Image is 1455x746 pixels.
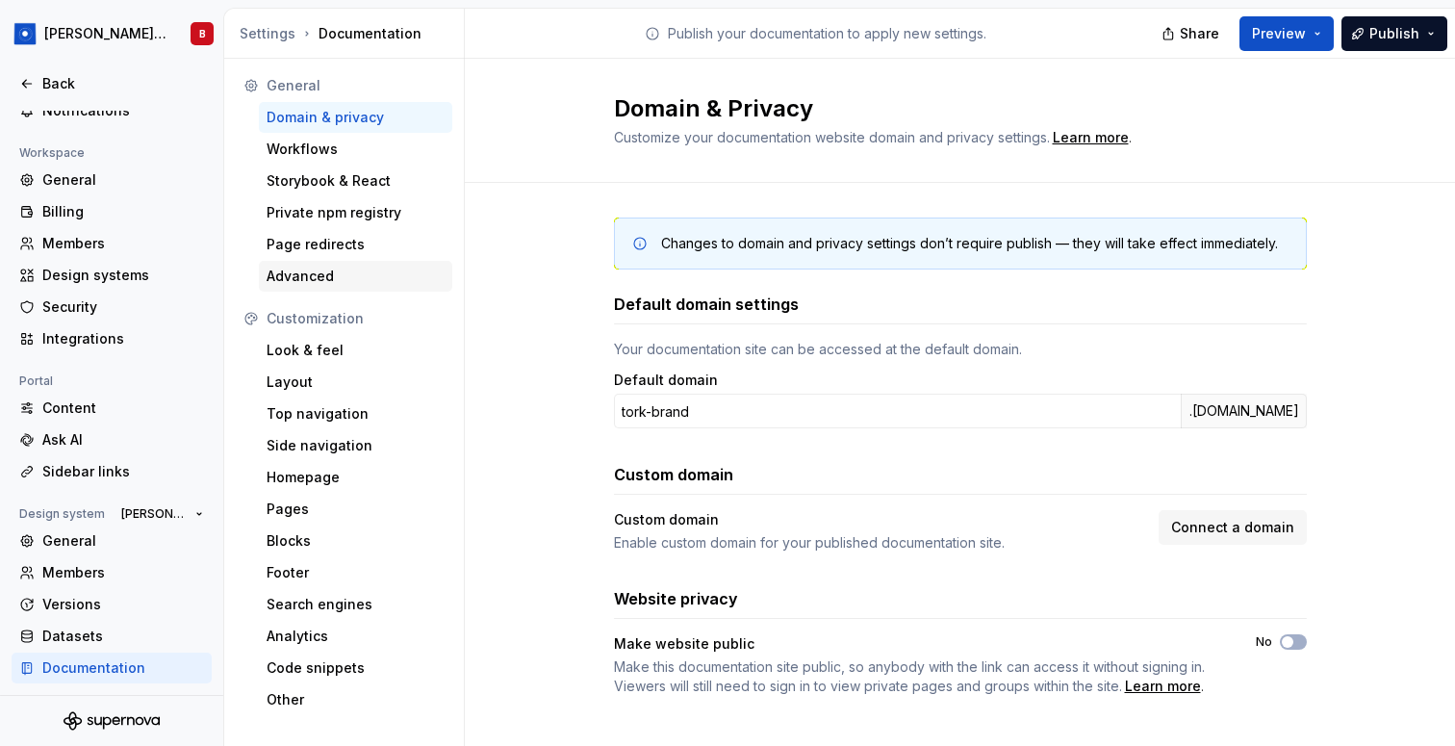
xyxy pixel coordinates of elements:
span: . [1050,131,1132,145]
a: Versions [12,589,212,620]
img: 049812b6-2877-400d-9dc9-987621144c16.png [13,22,37,45]
label: Default domain [614,371,718,390]
a: Billing [12,196,212,227]
div: Search engines [267,595,445,614]
a: Design systems [12,260,212,291]
div: Make website public [614,634,1221,654]
a: Private npm registry [259,197,452,228]
button: [PERSON_NAME] Design SystemB [4,13,219,55]
svg: Supernova Logo [64,711,160,731]
div: Billing [42,202,204,221]
div: Documentation [42,658,204,678]
div: Your documentation site can be accessed at the default domain. [614,340,1307,359]
div: Portal [12,370,61,393]
a: Datasets [12,621,212,652]
div: .[DOMAIN_NAME] [1181,394,1307,428]
div: Analytics [267,627,445,646]
div: Page redirects [267,235,445,254]
a: Analytics [259,621,452,652]
div: Security [42,297,204,317]
div: Homepage [267,468,445,487]
div: Customization [267,309,445,328]
div: Members [42,234,204,253]
div: Pages [267,500,445,519]
div: Custom domain [614,510,1147,529]
a: Side navigation [259,430,452,461]
a: Learn more [1125,677,1201,696]
div: General [42,531,204,551]
a: Learn more [1053,128,1129,147]
button: Settings [240,24,295,43]
a: Top navigation [259,399,452,429]
div: Documentation [240,24,456,43]
span: [PERSON_NAME] Design System [121,506,188,522]
span: Publish [1369,24,1419,43]
div: Notifications [42,101,204,120]
p: Publish your documentation to apply new settings. [668,24,986,43]
span: Share [1180,24,1219,43]
div: Design systems [42,266,204,285]
div: Private npm registry [267,203,445,222]
a: Code snippets [259,653,452,683]
div: [PERSON_NAME] Design System [44,24,167,43]
a: Content [12,393,212,424]
div: Footer [267,563,445,582]
h3: Website privacy [614,587,738,610]
a: Workflows [259,134,452,165]
div: Side navigation [267,436,445,455]
h2: Domain & Privacy [614,93,1284,124]
div: B [199,26,206,41]
div: Ask AI [42,430,204,450]
a: Search engines [259,589,452,620]
div: Design system [12,502,113,526]
a: Pages [259,494,452,525]
a: Notifications [12,95,212,126]
a: Other [259,684,452,715]
button: Share [1152,16,1232,51]
a: Back [12,68,212,99]
div: Other [267,690,445,709]
h3: Default domain settings [614,293,799,316]
div: Back [42,74,204,93]
div: Domain & privacy [267,108,445,127]
span: Preview [1252,24,1306,43]
a: Members [12,557,212,588]
div: Blocks [267,531,445,551]
a: Homepage [259,462,452,493]
div: Workflows [267,140,445,159]
div: Enable custom domain for your published documentation site. [614,533,1147,553]
a: Members [12,228,212,259]
div: Versions [42,595,204,614]
span: Make this documentation site public, so anybody with the link can access it without signing in. V... [614,658,1205,694]
div: General [42,170,204,190]
a: Documentation [12,653,212,683]
div: Top navigation [267,404,445,424]
div: Members [42,563,204,582]
div: Integrations [42,329,204,348]
div: Sidebar links [42,462,204,481]
button: Preview [1239,16,1334,51]
a: Look & feel [259,335,452,366]
label: No [1256,634,1272,650]
div: Workspace [12,141,92,165]
div: Changes to domain and privacy settings don’t require publish — they will take effect immediately. [661,234,1278,253]
a: Blocks [259,526,452,556]
div: Look & feel [267,341,445,360]
h3: Custom domain [614,463,733,486]
a: Sidebar links [12,456,212,487]
a: Security [12,292,212,322]
a: Integrations [12,323,212,354]
div: General [267,76,445,95]
button: Connect a domain [1159,510,1307,545]
div: Content [42,399,204,418]
a: Advanced [259,261,452,292]
a: General [12,526,212,556]
span: . [614,657,1221,696]
button: Publish [1341,16,1447,51]
span: Customize your documentation website domain and privacy settings. [614,129,1050,145]
div: Storybook & React [267,171,445,191]
a: Page redirects [259,229,452,260]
